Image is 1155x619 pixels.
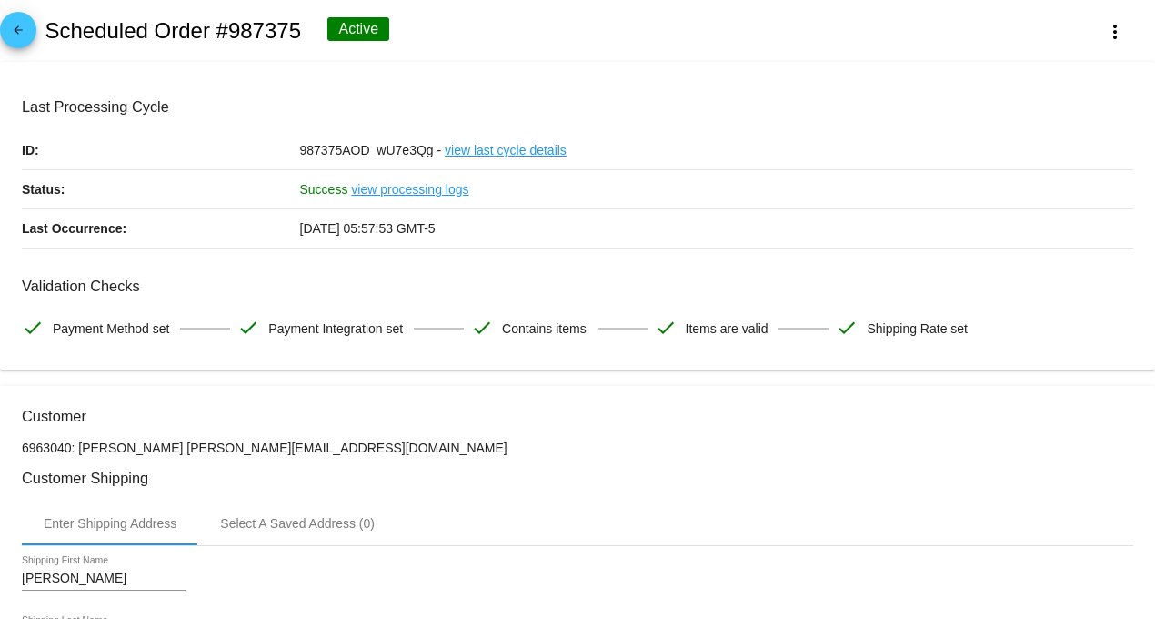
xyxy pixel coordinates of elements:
span: Contains items [502,309,587,348]
span: Payment Integration set [268,309,403,348]
mat-icon: arrow_back [7,24,29,46]
a: view last cycle details [445,131,567,169]
mat-icon: more_vert [1104,21,1126,43]
mat-icon: check [655,317,677,339]
span: Items are valid [686,309,768,348]
span: Success [300,182,348,197]
mat-icon: check [471,317,493,339]
h3: Last Processing Cycle [22,98,1133,116]
h3: Customer Shipping [22,470,1133,487]
mat-icon: check [22,317,44,339]
p: Status: [22,170,300,208]
p: 6963040: [PERSON_NAME] [PERSON_NAME][EMAIL_ADDRESS][DOMAIN_NAME] [22,441,1133,455]
h3: Customer [22,408,1133,425]
span: Shipping Rate set [867,309,968,348]
p: ID: [22,131,300,169]
mat-icon: check [237,317,259,339]
span: 987375AOD_wU7e3Qg - [300,143,442,157]
h2: Scheduled Order #987375 [45,18,301,44]
span: Payment Method set [53,309,169,348]
h3: Validation Checks [22,278,1133,295]
mat-icon: check [836,317,858,339]
div: Active [327,17,389,41]
p: Last Occurrence: [22,209,300,248]
a: view processing logs [351,170,468,208]
span: [DATE] 05:57:53 GMT-5 [300,221,436,236]
div: Enter Shipping Address [44,516,176,531]
div: Select A Saved Address (0) [220,516,375,531]
input: Shipping First Name [22,572,186,586]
